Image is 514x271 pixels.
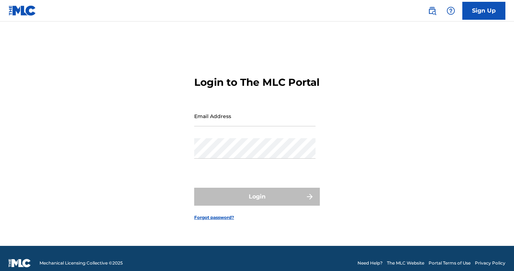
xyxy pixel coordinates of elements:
a: Need Help? [358,260,383,266]
img: MLC Logo [9,5,36,16]
a: Privacy Policy [475,260,505,266]
a: Public Search [425,4,439,18]
img: logo [9,259,31,267]
h3: Login to The MLC Portal [194,76,319,89]
div: Help [444,4,458,18]
a: Forgot password? [194,214,234,221]
a: The MLC Website [387,260,424,266]
img: search [428,6,436,15]
span: Mechanical Licensing Collective © 2025 [39,260,123,266]
img: help [447,6,455,15]
a: Portal Terms of Use [429,260,471,266]
a: Sign Up [462,2,505,20]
